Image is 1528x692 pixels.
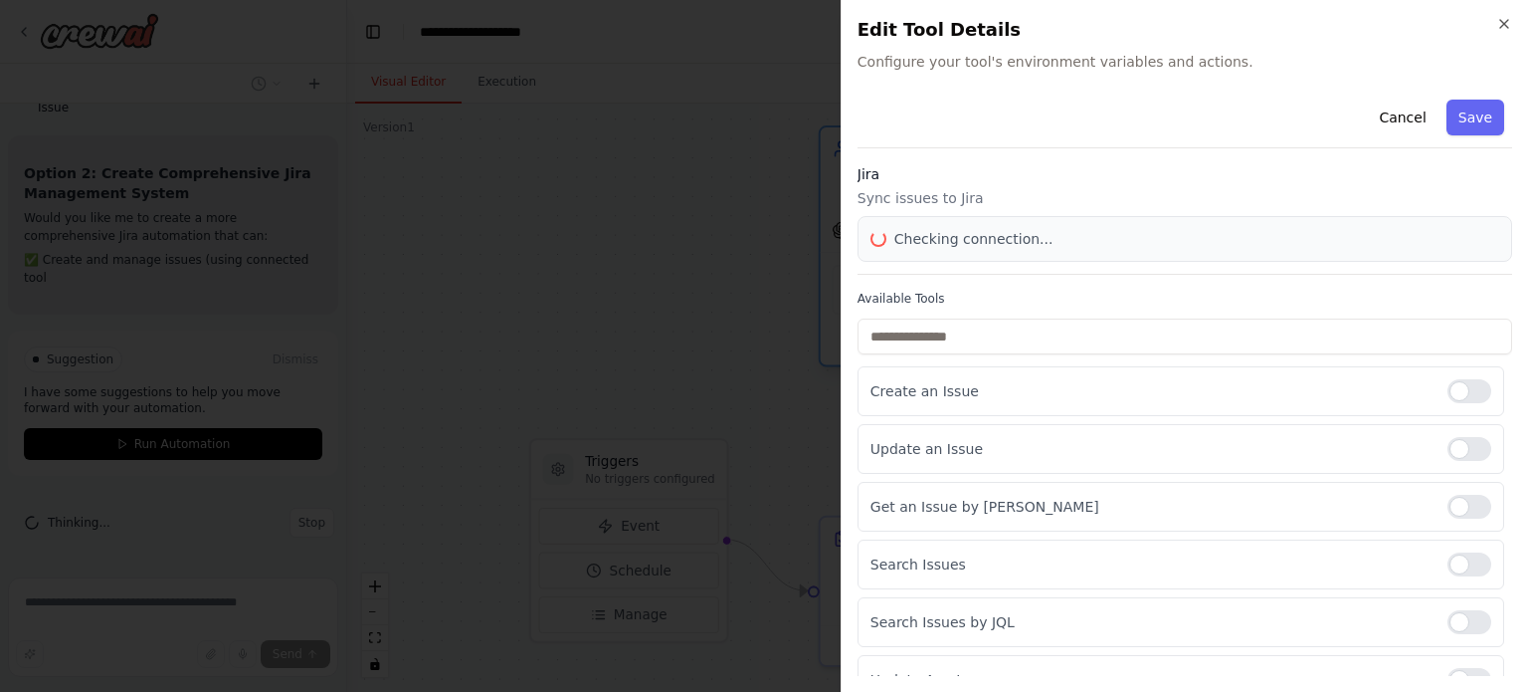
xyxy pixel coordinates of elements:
label: Available Tools [858,291,1512,307]
p: Update Any Issue [870,670,1432,690]
p: Search Issues [870,555,1432,575]
p: Update an Issue [870,439,1432,459]
p: Sync issues to Jira [858,188,1512,208]
h2: Edit Tool Details [858,16,1512,44]
span: Checking connection... [894,229,1053,249]
button: Save [1446,100,1504,135]
h3: Jira [858,164,1512,184]
p: Search Issues by JQL [870,612,1432,632]
span: Configure your tool's environment variables and actions. [858,52,1512,72]
p: Get an Issue by [PERSON_NAME] [870,497,1432,517]
button: Cancel [1367,100,1437,135]
p: Create an Issue [870,381,1432,401]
